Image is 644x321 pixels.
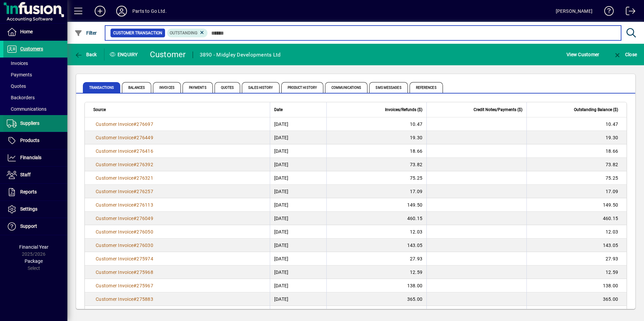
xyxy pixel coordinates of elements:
td: [DATE] [270,212,326,225]
td: [DATE] [270,144,326,158]
div: [PERSON_NAME] [556,6,592,16]
span: 276030 [136,243,153,248]
span: Customer Invoice [96,256,133,261]
td: 143.05 [526,239,626,252]
span: 275968 [136,270,153,275]
td: 17.09 [326,185,426,198]
button: Close [612,48,639,61]
td: [DATE] [270,117,326,131]
span: Quotes [215,82,240,93]
td: 73.82 [326,158,426,171]
span: Customer Invoice [96,202,133,208]
td: 19.30 [526,131,626,144]
span: Date [274,106,283,113]
td: [DATE] [270,131,326,144]
span: Back [74,52,97,57]
span: # [133,135,136,140]
td: 17.09 [526,185,626,198]
span: 275883 [136,296,153,302]
td: 149.50 [326,198,426,212]
a: Communications [3,103,67,115]
div: Customer [150,49,186,60]
span: # [133,229,136,235]
span: Close [613,52,637,57]
span: 276449 [136,135,153,140]
a: Customer Invoice#275967 [93,282,156,289]
td: 27.93 [526,252,626,265]
span: Reports [20,189,37,194]
span: 276392 [136,162,153,167]
a: Quotes [3,80,67,92]
span: Customer Invoice [96,243,133,248]
a: Logout [621,1,636,23]
span: Customer Invoice [96,148,133,154]
td: 12.03 [526,225,626,239]
td: 54.03 [326,306,426,319]
span: Package [25,258,43,264]
a: Customer Invoice#276113 [93,201,156,209]
span: Quotes [7,83,26,89]
td: 143.05 [326,239,426,252]
span: # [133,270,136,275]
a: Customer Invoice#276697 [93,120,156,128]
a: Customer Invoice#276030 [93,242,156,249]
a: Customer Invoice#275883 [93,295,156,303]
span: Outstanding Balance ($) [574,106,618,113]
button: Add [89,5,111,17]
span: Customers [20,46,43,51]
td: 27.93 [326,252,426,265]
span: # [133,202,136,208]
div: Date [274,106,322,113]
div: Enquiry [104,49,145,60]
span: Credit Notes/Payments ($) [474,106,522,113]
span: Customer Invoice [96,135,133,140]
td: 75.25 [326,171,426,185]
span: Products [20,138,39,143]
span: Home [20,29,33,34]
span: # [133,189,136,194]
td: 12.03 [326,225,426,239]
span: Transactions [83,82,120,93]
span: # [133,148,136,154]
td: [DATE] [270,306,326,319]
td: 18.66 [326,144,426,158]
span: 276050 [136,229,153,235]
span: Customer Invoice [96,283,133,288]
div: Parts to Go Ltd. [132,6,167,16]
span: Support [20,223,37,229]
a: Customer Invoice#276257 [93,188,156,195]
span: Financial Year [19,244,49,250]
span: Communications [7,106,46,112]
span: Customer Invoice [96,229,133,235]
span: Invoices [153,82,181,93]
div: 3890 - Midgley Developments Ltd [200,49,281,60]
span: Invoices/Refunds ($) [385,106,422,113]
span: 276113 [136,202,153,208]
td: [DATE] [270,225,326,239]
a: Staff [3,167,67,183]
td: [DATE] [270,265,326,279]
span: Customer Invoice [96,121,133,127]
span: Sales History [242,82,279,93]
a: Payments [3,69,67,80]
span: Source [93,106,106,113]
span: Customer Invoice [96,296,133,302]
a: Knowledge Base [599,1,614,23]
span: # [133,216,136,221]
span: # [133,283,136,288]
td: 149.50 [526,198,626,212]
a: Backorders [3,92,67,103]
span: Financials [20,155,41,160]
span: Settings [20,206,37,212]
span: # [133,256,136,261]
mat-chip: Outstanding Status: Outstanding [167,29,208,37]
a: Customer Invoice#276392 [93,161,156,168]
a: Customer Invoice#276449 [93,134,156,141]
button: Filter [73,27,99,39]
td: [DATE] [270,252,326,265]
span: # [133,296,136,302]
a: Customer Invoice#276050 [93,228,156,236]
span: Filter [74,30,97,36]
span: # [133,175,136,181]
span: Invoices [7,61,28,66]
